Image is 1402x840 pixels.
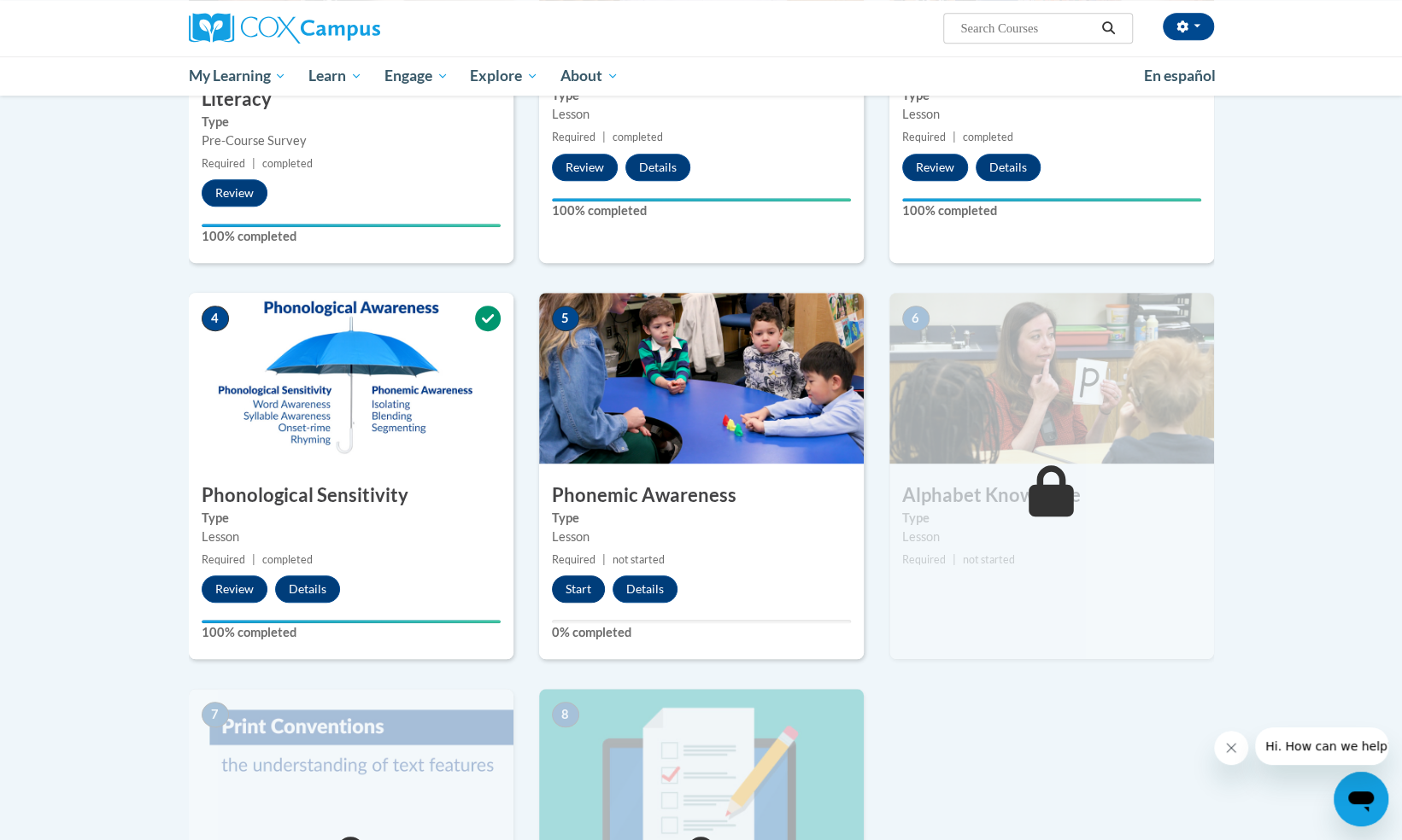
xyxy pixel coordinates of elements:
[189,13,513,44] a: Cox Campus
[10,12,138,26] span: Hi. How can we help?
[373,56,460,96] a: Engage
[384,66,449,86] span: Engage
[889,293,1214,464] img: Course Image
[1144,67,1216,85] span: En español
[1214,731,1248,765] iframe: Close message
[959,18,1095,38] input: Search Courses
[953,131,956,143] span: |
[552,131,595,143] span: Required
[275,575,340,603] button: Details
[552,198,851,201] div: Your progress
[552,306,579,331] span: 5
[976,154,1041,181] button: Details
[202,113,501,131] label: Type
[902,86,1201,105] label: Type
[552,575,605,603] button: Start
[552,105,851,124] div: Lesson
[297,56,373,96] a: Learn
[953,553,956,566] span: |
[189,293,513,464] img: Course Image
[202,224,501,227] div: Your progress
[902,154,968,181] button: Review
[202,131,501,150] div: Pre-Course Survey
[202,157,245,170] span: Required
[188,66,286,86] span: My Learning
[252,157,255,170] span: |
[613,575,678,603] button: Details
[889,482,1214,509] h3: Alphabet Knowledge
[963,553,1015,566] span: not started
[552,623,851,642] label: 0% completed
[552,702,579,727] span: 8
[902,198,1201,201] div: Your progress
[613,553,665,566] span: not started
[202,623,501,642] label: 100% completed
[470,66,538,86] span: Explore
[539,293,864,464] img: Course Image
[902,509,1201,528] label: Type
[613,131,663,143] span: completed
[1095,18,1121,38] button: Search
[262,157,313,170] span: completed
[202,306,229,331] span: 4
[202,702,229,727] span: 7
[902,306,930,331] span: 6
[163,56,1240,96] div: Main menu
[552,154,618,181] button: Review
[252,553,255,566] span: |
[902,528,1201,546] div: Lesson
[189,482,513,509] h3: Phonological Sensitivity
[552,201,851,220] label: 100% completed
[552,528,851,546] div: Lesson
[1133,58,1227,94] a: En español
[189,13,380,44] img: Cox Campus
[202,620,501,623] div: Your progress
[902,553,946,566] span: Required
[902,201,1201,220] label: 100% completed
[1334,772,1388,826] iframe: Button to launch messaging window
[178,56,298,96] a: My Learning
[602,131,606,143] span: |
[1255,727,1388,765] iframe: Message from company
[902,131,946,143] span: Required
[552,509,851,528] label: Type
[552,553,595,566] span: Required
[202,227,501,246] label: 100% completed
[552,86,851,105] label: Type
[602,553,606,566] span: |
[625,154,690,181] button: Details
[963,131,1013,143] span: completed
[308,66,362,86] span: Learn
[1163,13,1214,40] button: Account Settings
[202,509,501,528] label: Type
[902,105,1201,124] div: Lesson
[459,56,549,96] a: Explore
[202,553,245,566] span: Required
[202,179,267,207] button: Review
[202,528,501,546] div: Lesson
[539,482,864,509] h3: Phonemic Awareness
[262,553,313,566] span: completed
[560,66,619,86] span: About
[549,56,630,96] a: About
[202,575,267,603] button: Review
